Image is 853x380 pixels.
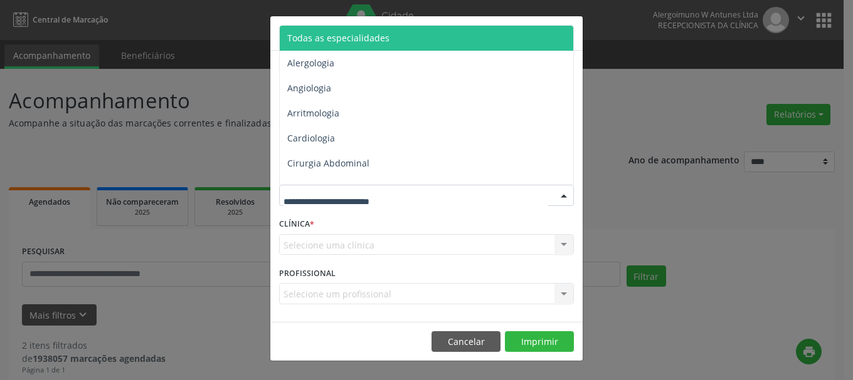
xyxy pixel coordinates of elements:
span: Angiologia [287,82,331,94]
button: Imprimir [505,331,574,352]
span: Cardiologia [287,132,335,144]
button: Close [558,16,583,47]
span: Todas as especialidades [287,32,389,44]
label: PROFISSIONAL [279,264,336,283]
button: Cancelar [432,331,501,352]
span: Cirurgia Bariatrica [287,182,364,194]
label: CLÍNICA [279,215,314,234]
h5: Relatório de agendamentos [279,25,423,41]
span: Cirurgia Abdominal [287,157,369,169]
span: Alergologia [287,57,334,69]
span: Arritmologia [287,107,339,119]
